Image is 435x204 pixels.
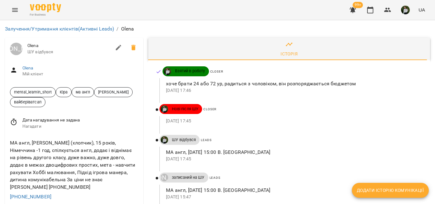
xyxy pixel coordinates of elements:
span: Юра [56,89,71,95]
span: Мій клієнт [22,71,139,77]
p: Olena [121,25,134,33]
span: Нагадати [22,123,139,130]
div: Історія [281,50,298,58]
span: записаний на ШУ [168,175,208,180]
span: Closer [210,70,223,73]
p: [DATE] 17:45 [166,156,420,162]
li: / [116,25,118,33]
span: [PERSON_NAME] [94,89,132,95]
span: 99+ [353,2,363,8]
span: Дата нагадування не задана [22,117,139,123]
p: [DATE] 17:46 [166,88,420,94]
span: Closer [203,107,216,111]
a: [PERSON_NAME] [159,174,168,181]
span: Нові після ШУ [168,106,202,112]
span: Leads [201,138,212,142]
button: Menu [7,2,22,17]
span: Olena [27,43,111,49]
span: UA [418,7,425,13]
button: Додати історію комунікації [352,183,429,198]
img: 6b662c501955233907b073253d93c30f.jpg [401,6,410,14]
p: МА англ, [DATE] 15:00 В. [GEOGRAPHIC_DATA] [166,187,420,194]
img: ДТ Чавага Вікторія [161,136,168,144]
a: ДТ Чавага Вікторія [159,136,168,144]
img: ДТ Чавага Вікторія [164,68,171,75]
a: Залучення/Утримання клієнтів(Активні Leads) [5,26,114,32]
a: ДТ Чавага Вікторія [163,68,171,75]
a: [PERSON_NAME] [10,43,22,55]
p: хоче брати 24 або 72 ур, радиться з чоловіком, він розпоряджається бюджетом [166,80,420,88]
button: UA [416,4,428,16]
a: Olena [22,65,33,70]
span: ШУ відбувся [27,49,111,55]
a: ДТ Чавага Вікторія [159,105,168,113]
a: [PHONE_NUMBER] [10,194,51,200]
img: ДТ Чавага Вікторія [161,105,168,113]
div: Юрій Тимочко [161,174,168,181]
p: [DATE] 15:47 [166,194,420,200]
div: Юрій Тимочко [10,43,22,55]
p: МА англ, [DATE] 15:00 В. [GEOGRAPHIC_DATA] [166,149,420,156]
p: [DATE] 17:45 [166,118,420,124]
div: МА англ, [PERSON_NAME] (хлопчик), 15 років, Німеччина -1 год, спілкується англ, додає і віднімає ... [9,138,139,192]
img: Voopty Logo [30,3,61,12]
span: Leads [210,176,220,179]
span: Взятий в роботу [171,68,209,74]
span: вайберіватсап [10,99,45,105]
span: ма англ [72,89,94,95]
span: For Business [30,13,61,17]
span: Додати історію комунікації [357,187,424,194]
span: ШУ відбувся [168,137,200,143]
nav: breadcrumb [5,25,430,33]
span: mental_kramin_short [10,89,55,95]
